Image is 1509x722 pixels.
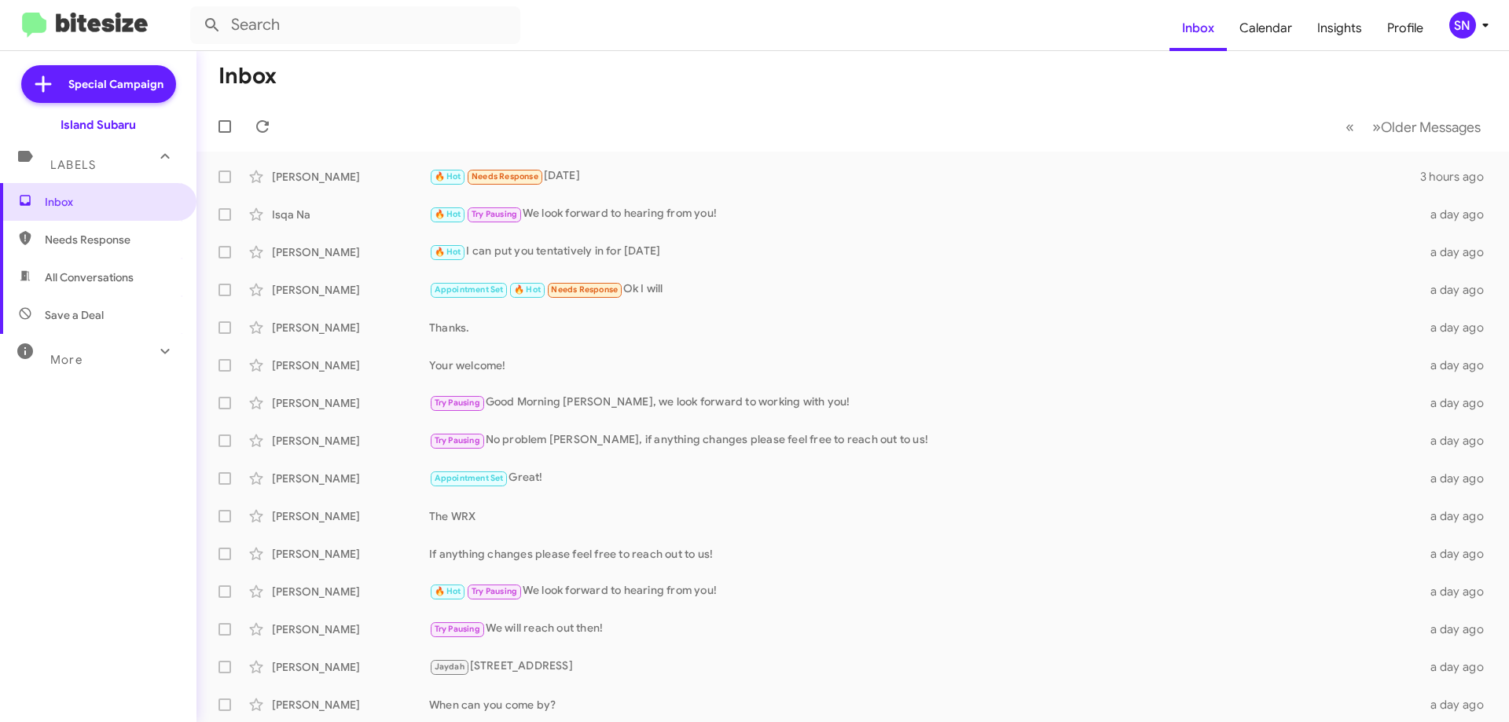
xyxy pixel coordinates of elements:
[429,357,1421,373] div: Your welcome!
[1169,5,1227,51] a: Inbox
[50,158,96,172] span: Labels
[272,546,429,562] div: [PERSON_NAME]
[45,194,178,210] span: Inbox
[514,284,541,295] span: 🔥 Hot
[1421,244,1496,260] div: a day ago
[45,269,134,285] span: All Conversations
[190,6,520,44] input: Search
[1421,207,1496,222] div: a day ago
[272,697,429,713] div: [PERSON_NAME]
[1421,621,1496,637] div: a day ago
[1381,119,1481,136] span: Older Messages
[1421,320,1496,335] div: a day ago
[272,395,429,411] div: [PERSON_NAME]
[429,394,1421,412] div: Good Morning [PERSON_NAME], we look forward to working with you!
[272,508,429,524] div: [PERSON_NAME]
[435,662,464,672] span: Jaydah
[1305,5,1375,51] a: Insights
[1337,111,1490,143] nav: Page navigation example
[68,76,163,92] span: Special Campaign
[1227,5,1305,51] a: Calendar
[472,586,517,596] span: Try Pausing
[272,244,429,260] div: [PERSON_NAME]
[272,320,429,335] div: [PERSON_NAME]
[435,209,461,219] span: 🔥 Hot
[1420,169,1496,185] div: 3 hours ago
[429,167,1420,185] div: [DATE]
[45,232,178,247] span: Needs Response
[1375,5,1436,51] a: Profile
[61,117,136,133] div: Island Subaru
[429,320,1421,335] div: Thanks.
[429,469,1421,487] div: Great!
[1421,433,1496,449] div: a day ago
[1372,117,1381,137] span: »
[1346,117,1354,137] span: «
[1421,697,1496,713] div: a day ago
[272,621,429,637] div: [PERSON_NAME]
[1336,111,1364,143] button: Previous
[272,357,429,373] div: [PERSON_NAME]
[429,582,1421,600] div: We look forward to hearing from you!
[429,697,1421,713] div: When can you come by?
[429,243,1421,261] div: I can put you tentatively in for [DATE]
[429,658,1421,676] div: [STREET_ADDRESS]
[1363,111,1490,143] button: Next
[1421,282,1496,298] div: a day ago
[1436,12,1492,38] button: SN
[21,65,176,103] a: Special Campaign
[1421,508,1496,524] div: a day ago
[435,435,480,445] span: Try Pausing
[435,247,461,257] span: 🔥 Hot
[435,284,504,295] span: Appointment Set
[272,169,429,185] div: [PERSON_NAME]
[472,171,538,181] span: Needs Response
[472,209,517,219] span: Try Pausing
[435,171,461,181] span: 🔥 Hot
[429,431,1421,449] div: No problem [PERSON_NAME], if anything changes please feel free to reach out to us!
[272,659,429,675] div: [PERSON_NAME]
[429,508,1421,524] div: The WRX
[435,624,480,634] span: Try Pausing
[429,205,1421,223] div: We look forward to hearing from you!
[272,207,429,222] div: Isqa Na
[1421,659,1496,675] div: a day ago
[272,584,429,599] div: [PERSON_NAME]
[435,586,461,596] span: 🔥 Hot
[435,398,480,408] span: Try Pausing
[1421,471,1496,486] div: a day ago
[429,620,1421,638] div: We will reach out then!
[50,353,83,367] span: More
[272,471,429,486] div: [PERSON_NAME]
[435,473,504,483] span: Appointment Set
[272,433,429,449] div: [PERSON_NAME]
[1449,12,1476,38] div: SN
[218,64,277,89] h1: Inbox
[551,284,618,295] span: Needs Response
[1421,395,1496,411] div: a day ago
[429,546,1421,562] div: If anything changes please feel free to reach out to us!
[272,282,429,298] div: [PERSON_NAME]
[429,280,1421,299] div: Ok I will
[1421,584,1496,599] div: a day ago
[45,307,104,323] span: Save a Deal
[1421,357,1496,373] div: a day ago
[1421,546,1496,562] div: a day ago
